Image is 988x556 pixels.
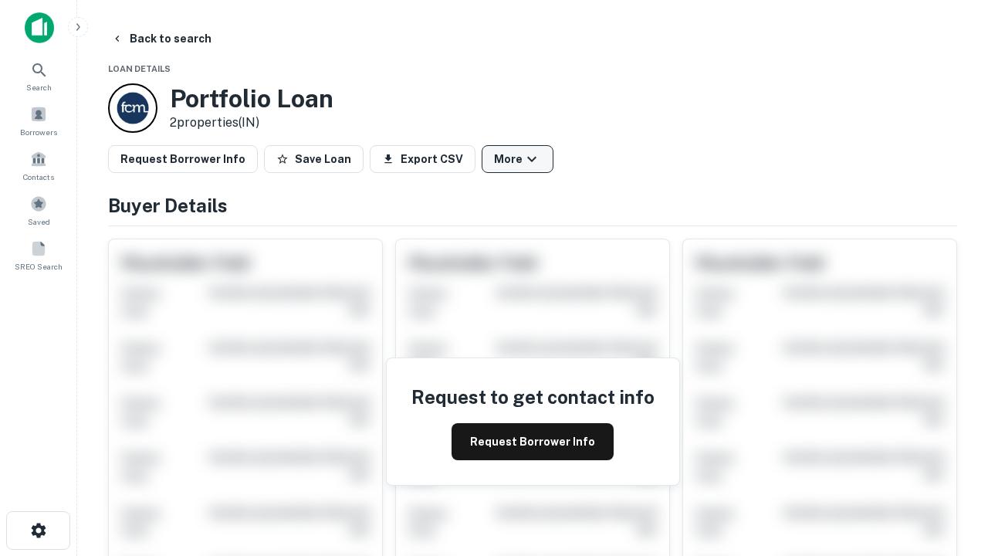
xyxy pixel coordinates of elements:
[5,55,73,97] a: Search
[264,145,364,173] button: Save Loan
[452,423,614,460] button: Request Borrower Info
[5,100,73,141] a: Borrowers
[108,192,957,219] h4: Buyer Details
[23,171,54,183] span: Contacts
[5,189,73,231] a: Saved
[170,84,333,114] h3: Portfolio Loan
[15,260,63,273] span: SREO Search
[108,64,171,73] span: Loan Details
[28,215,50,228] span: Saved
[25,12,54,43] img: capitalize-icon.png
[411,383,655,411] h4: Request to get contact info
[26,81,52,93] span: Search
[370,145,475,173] button: Export CSV
[482,145,553,173] button: More
[170,114,333,132] p: 2 properties (IN)
[5,234,73,276] a: SREO Search
[5,144,73,186] a: Contacts
[108,145,258,173] button: Request Borrower Info
[911,383,988,457] iframe: Chat Widget
[105,25,218,53] button: Back to search
[20,126,57,138] span: Borrowers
